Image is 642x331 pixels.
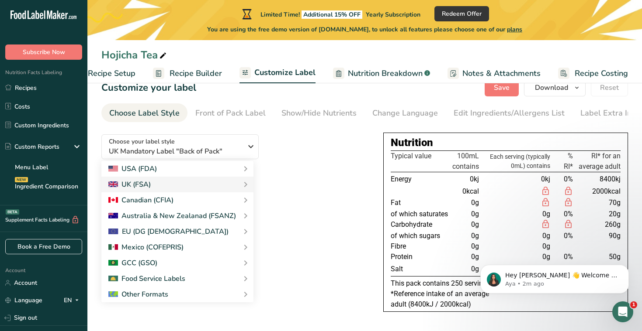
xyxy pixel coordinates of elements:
[391,290,489,308] span: *Reference intake of an average adult (8400kJ / 2000kcal)
[108,195,174,205] div: Canadian (CFIA)
[101,81,196,95] h1: Customize your label
[442,9,482,18] span: Redeem Offer
[5,293,42,308] a: Language
[630,301,637,308] span: 1
[49,5,63,19] img: Profile image for Aya
[108,289,168,300] div: Other Formats
[137,3,153,20] button: Home
[575,219,621,231] td: 260g
[372,107,438,119] div: Change Language
[448,64,541,83] a: Notes & Attachments
[37,155,163,172] button: Can I hire an expert to do my labels?
[575,198,621,209] td: 70g
[281,107,357,119] div: Show/Hide Nutrients
[14,264,21,271] button: Emoji picker
[541,175,550,183] span: 0kj
[23,48,65,57] span: Subscribe Now
[575,231,621,241] td: 90g
[88,68,135,79] span: Recipe Setup
[391,231,451,241] td: of which sugars
[254,67,316,78] span: Customize Label
[6,3,22,20] button: go back
[471,210,479,218] span: 0g
[542,210,550,218] span: 0g
[7,237,167,261] textarea: Message…
[471,220,479,229] span: 0g
[32,133,163,150] button: Which subscription plan is right for me
[108,226,229,237] div: EU (DG [DEMOGRAPHIC_DATA])
[90,111,163,129] button: Speak with Support
[62,220,163,238] button: Can I add my own ingredient
[109,146,242,157] span: UK Mandatory Label "Back of Pack"
[470,175,479,183] span: 0kj
[471,242,479,250] span: 0g
[462,187,479,195] span: 0kcal
[391,252,451,262] td: Protein
[59,198,163,216] button: Do you offer API integrations?
[575,186,621,198] td: 2000kcal
[494,82,510,93] span: Save
[600,82,619,93] span: Reset
[207,25,522,34] span: You are using the free demo version of [DOMAIN_NAME], to unlock all features please choose one of...
[391,151,451,172] th: Typical value
[6,209,19,215] div: BETA
[101,134,259,159] button: Choose your label style UK Mandatory Label "Back of Pack"
[558,64,628,83] a: Recipe Costing
[564,232,573,240] span: 0%
[5,239,82,254] a: Book a Free Demo
[575,172,621,187] td: 8400kj
[524,79,586,96] button: Download
[391,278,621,289] p: This pack contains 250 servings
[542,232,550,240] span: 0g
[150,261,164,275] button: Send a message…
[564,175,573,183] span: 0%
[302,10,362,19] span: Additional 15% OFF
[481,151,552,172] th: Each serving (typically 0mL) contains
[564,152,573,171] span: % RI*
[101,47,168,63] div: Hojicha Tea
[366,10,420,19] span: Yearly Subscription
[153,64,222,83] a: Recipe Builder
[575,68,628,79] span: Recipe Costing
[109,137,175,146] span: Choose your label style
[348,68,423,79] span: Nutrition Breakdown
[7,50,168,106] div: LIA says…
[542,242,550,250] span: 0g
[434,6,489,21] button: Redeem Offer
[14,88,51,93] div: LIA • Just now
[71,64,135,83] a: Recipe Setup
[454,107,565,119] div: Edit Ingredients/Allergens List
[15,177,28,182] div: NEW
[579,152,621,171] span: RI* for an average adult
[485,79,519,96] button: Save
[108,258,157,268] div: GCC (GSO)
[37,5,51,19] img: Profile image for Rachelle
[462,68,541,79] span: Notes & Attachments
[451,151,481,172] th: 100mL contains
[564,210,573,218] span: 0%
[108,260,118,266] img: 2Q==
[108,164,157,174] div: USA (FDA)
[14,55,105,81] div: Hi, ​ How can we help you [DATE]?
[471,198,479,207] span: 0g
[391,209,451,219] td: of which saturates
[7,50,112,86] div: Hi,​How can we help you [DATE]?LIA • Just now
[108,242,184,253] div: Mexico (COFEPRIS)
[507,25,522,34] span: plans
[467,246,642,307] iframe: Intercom notifications message
[108,273,185,284] div: Food Service Labels
[239,63,316,84] a: Customize Label
[67,5,136,19] h1: Food Label Maker, Inc.
[58,177,163,194] button: Are you regulatory compliant?
[580,107,639,119] div: Label Extra Info
[240,9,420,19] div: Limited Time!
[535,82,568,93] span: Download
[108,211,236,221] div: Australia & New Zealanad (FSANZ)
[109,107,180,119] div: Choose Label Style
[170,68,222,79] span: Recipe Builder
[391,172,451,187] td: Energy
